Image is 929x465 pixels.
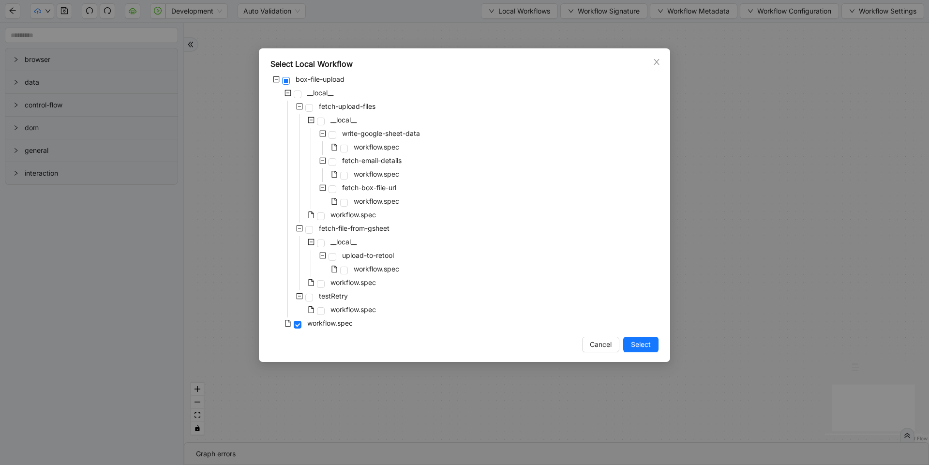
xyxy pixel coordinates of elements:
[319,292,348,300] span: testRetry
[329,304,378,315] span: workflow.spec
[307,89,333,97] span: __local__
[331,144,338,150] span: file
[352,263,401,275] span: workflow.spec
[354,170,399,178] span: workflow.spec
[631,339,651,350] span: Select
[590,339,612,350] span: Cancel
[308,239,315,245] span: minus-square
[582,337,619,352] button: Cancel
[354,197,399,205] span: workflow.spec
[308,211,315,218] span: file
[342,129,420,137] span: write-google-sheet-data
[653,58,660,66] span: close
[308,279,315,286] span: file
[285,90,291,96] span: minus-square
[329,277,378,288] span: workflow.spec
[329,114,359,126] span: __local__
[296,225,303,232] span: minus-square
[319,102,375,110] span: fetch-upload-files
[340,182,398,194] span: fetch-box-file-url
[307,319,353,327] span: workflow.spec
[651,57,662,67] button: Close
[340,250,396,261] span: upload-to-retool
[308,117,315,123] span: minus-square
[270,58,659,70] div: Select Local Workflow
[340,155,404,166] span: fetch-email-details
[319,224,390,232] span: fetch-file-from-gsheet
[317,223,391,234] span: fetch-file-from-gsheet
[330,238,357,246] span: __local__
[354,143,399,151] span: workflow.spec
[319,184,326,191] span: minus-square
[317,290,350,302] span: testRetry
[331,198,338,205] span: file
[305,87,335,99] span: __local__
[273,76,280,83] span: minus-square
[342,183,396,192] span: fetch-box-file-url
[330,278,376,286] span: workflow.spec
[331,171,338,178] span: file
[352,195,401,207] span: workflow.spec
[317,101,377,112] span: fetch-upload-files
[319,157,326,164] span: minus-square
[354,265,399,273] span: workflow.spec
[308,306,315,313] span: file
[340,128,422,139] span: write-google-sheet-data
[342,251,394,259] span: upload-to-retool
[329,236,359,248] span: __local__
[330,305,376,314] span: workflow.spec
[623,337,659,352] button: Select
[296,103,303,110] span: minus-square
[296,75,345,83] span: box-file-upload
[305,317,355,329] span: workflow.spec
[331,266,338,272] span: file
[329,209,378,221] span: workflow.spec
[319,130,326,137] span: minus-square
[319,252,326,259] span: minus-square
[294,74,346,85] span: box-file-upload
[296,293,303,300] span: minus-square
[352,168,401,180] span: workflow.spec
[342,156,402,165] span: fetch-email-details
[352,141,401,153] span: workflow.spec
[330,210,376,219] span: workflow.spec
[285,320,291,327] span: file
[330,116,357,124] span: __local__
